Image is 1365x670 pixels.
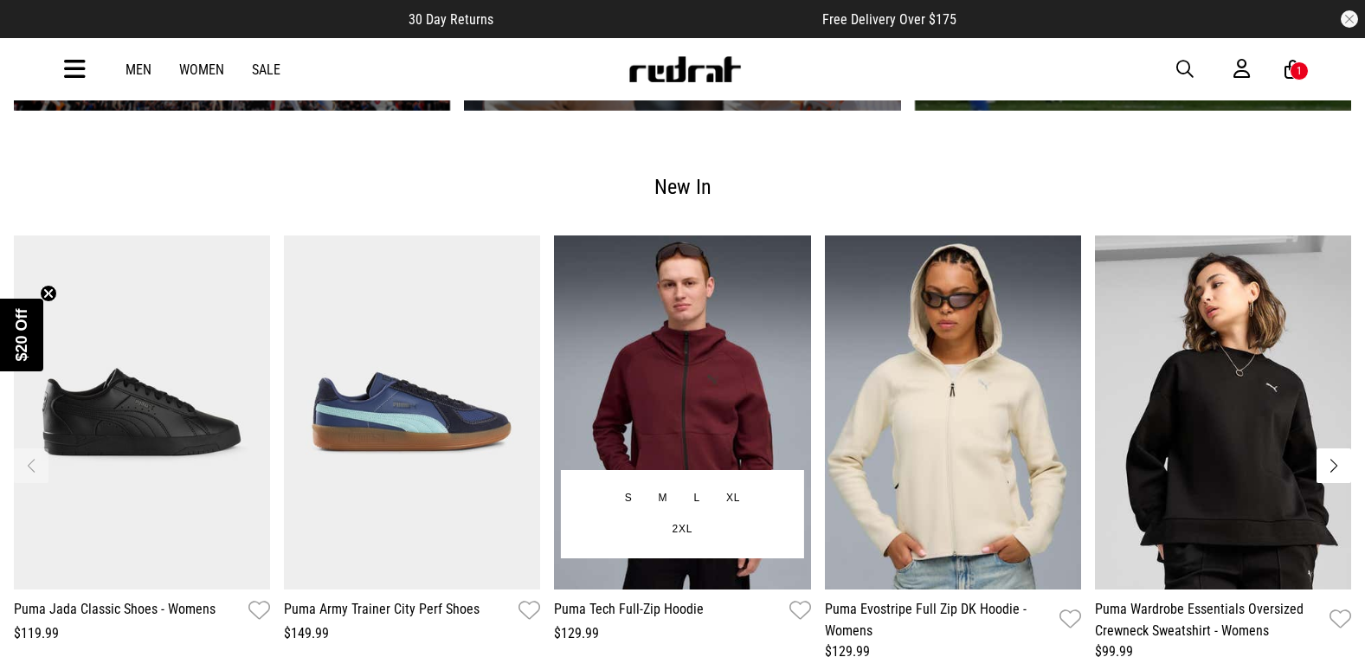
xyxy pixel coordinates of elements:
div: $129.99 [825,641,1081,662]
button: 2XL [660,514,706,545]
img: Puma Army Trainer City Perf Shoes in Blue [284,235,540,589]
button: Next slide [1317,448,1351,483]
div: $129.99 [554,623,810,644]
button: M [646,483,681,514]
div: 4 / 11 [825,235,1081,662]
img: Puma Tech Full-zip Hoodie in Maroon [554,235,810,589]
div: 2 / 11 [284,235,540,644]
span: Free Delivery Over $175 [822,11,956,28]
button: Close teaser [40,285,57,302]
div: 5 / 11 [1095,235,1351,662]
img: Puma Evostripe Full Zip Dk Hoodie - Womens in Beige [825,235,1081,589]
div: 1 [1297,65,1302,77]
h2: New In [28,170,1337,204]
div: $119.99 [14,623,270,644]
div: 1 / 11 [14,235,270,644]
button: XL [713,483,753,514]
a: Puma Tech Full-Zip Hoodie [554,598,704,623]
button: S [612,483,646,514]
button: Previous slide [14,448,48,483]
img: Puma Jada Classic Shoes - Womens in Black [14,235,270,589]
div: $149.99 [284,623,540,644]
a: Puma Evostripe Full Zip DK Hoodie - Womens [825,598,1053,641]
a: 1 [1285,61,1301,79]
button: Open LiveChat chat widget [14,7,66,59]
span: 30 Day Returns [409,11,493,28]
a: Puma Wardrobe Essentials Oversized Crewneck Sweatshirt - Womens [1095,598,1323,641]
button: L [680,483,712,514]
span: $20 Off [13,308,30,361]
div: 3 / 11 [554,235,810,644]
a: Puma Army Trainer City Perf Shoes [284,598,480,623]
iframe: Customer reviews powered by Trustpilot [528,10,788,28]
a: Puma Jada Classic Shoes - Womens [14,598,216,623]
div: $99.99 [1095,641,1351,662]
img: Puma Wardrobe Essentials Oversized Crewneck Sweatshirt - Womens in Black [1095,235,1351,589]
a: Sale [252,61,280,78]
a: Women [179,61,224,78]
img: Redrat logo [628,56,742,82]
a: Men [126,61,151,78]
